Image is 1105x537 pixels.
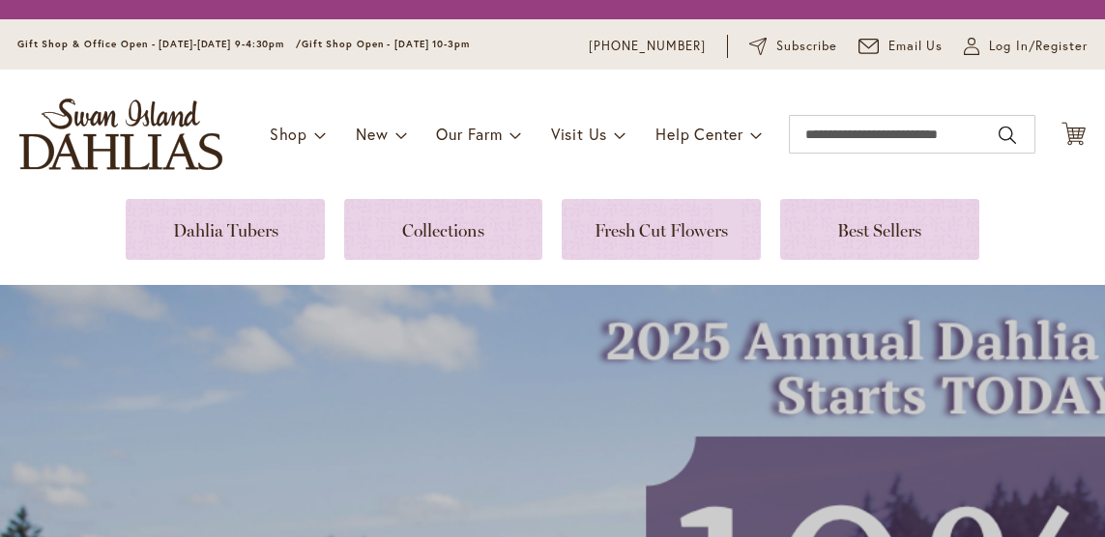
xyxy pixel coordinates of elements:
[436,124,502,144] span: Our Farm
[749,37,837,56] a: Subscribe
[270,124,307,144] span: Shop
[356,124,388,144] span: New
[302,38,470,50] span: Gift Shop Open - [DATE] 10-3pm
[655,124,743,144] span: Help Center
[776,37,837,56] span: Subscribe
[17,38,302,50] span: Gift Shop & Office Open - [DATE]-[DATE] 9-4:30pm /
[551,124,607,144] span: Visit Us
[589,37,706,56] a: [PHONE_NUMBER]
[888,37,944,56] span: Email Us
[989,37,1088,56] span: Log In/Register
[858,37,944,56] a: Email Us
[19,99,222,170] a: store logo
[999,120,1016,151] button: Search
[964,37,1088,56] a: Log In/Register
